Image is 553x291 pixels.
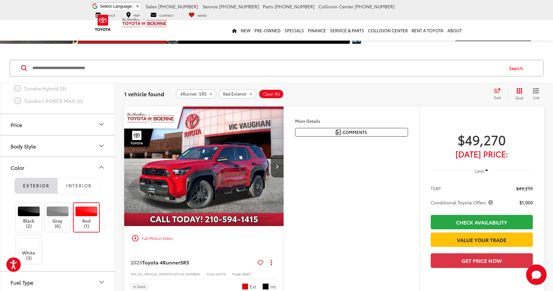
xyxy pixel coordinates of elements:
span: Sales [146,3,157,10]
span: Toyota 4Runner [142,258,180,266]
span: Model: [232,271,243,276]
button: Grid View [508,88,528,100]
button: Less [472,165,492,177]
label: White (3) [16,238,42,261]
span: 4Runner: SR5 [180,91,207,97]
a: Service [91,12,120,18]
span: [PHONE_NUMBER] [355,3,395,10]
a: 2025 Toyota 4Runner SR5 PT4WD2025 Toyota 4Runner SR5 PT4WD2025 Toyota 4Runner SR5 PT4WD2025 Toyot... [124,106,284,226]
div: Body Style [98,142,105,150]
span: Conditional Toyota Offers [431,199,494,206]
label: Gray (6) [45,206,71,229]
span: Int. [270,284,277,290]
button: remove Red [219,89,257,99]
span: Less [475,168,484,174]
a: About [445,20,464,41]
span: Stock: [207,271,216,276]
a: My Saved Vehicles [184,12,212,18]
span: Service [203,3,218,10]
span: [DATE] Price: [431,151,533,157]
button: Clear All [259,89,284,99]
span: Interior [66,183,92,188]
a: Contact [146,12,179,18]
div: Fuel Type [11,279,33,285]
a: New [239,20,252,41]
span: [PHONE_NUMBER] [158,3,198,10]
div: Price [98,121,105,128]
a: Service & Parts: Opens in a new tab [328,20,366,41]
div: Price [11,122,22,128]
span: SR5 [180,258,189,266]
button: Body StyleBody Style [0,136,116,156]
a: Specials [283,20,306,41]
h4: More Details [295,119,408,123]
div: Color [98,163,105,171]
button: Get Price Now [431,253,533,268]
button: ColorColor [0,157,116,178]
span: List [533,95,539,100]
span: 54276 [216,271,226,276]
div: Body Style [11,143,36,149]
label: Black (2) [16,206,42,229]
a: 2025Toyota 4RunnerSR5 [131,259,255,266]
a: Finance [306,20,328,41]
label: Tundra i-FORCE MAX (0) [14,95,101,106]
a: Select Language​ [100,4,140,9]
span: Clear All [263,91,280,97]
span: $49,270 [431,131,533,147]
div: Color [11,164,24,170]
span: 1 vehicle found [124,90,164,98]
span: Parts [263,3,273,10]
button: Next image [271,155,284,177]
span: [PHONE_NUMBER] [219,3,259,10]
div: 2025 Toyota 4Runner SR5 0 [124,106,284,226]
a: Check Availability [431,215,533,229]
img: Comments [336,130,341,135]
button: Search [503,60,532,76]
a: Map [121,12,144,18]
span: Collision Center [318,3,353,10]
a: Collision Center [366,20,410,41]
svg: Start Chat [526,264,547,285]
a: Pre-Owned [252,20,283,41]
a: Value Your Trade [431,232,533,247]
span: In Stock [133,285,145,288]
span: VIN: [131,271,137,276]
span: [PHONE_NUMBER] [275,3,315,10]
span: Red Exterior [223,91,247,97]
span: Grid [515,95,523,100]
label: Tundra Hybrid (0) [14,83,101,94]
div: Fuel Type [98,278,105,286]
span: 8664 [243,271,250,276]
span: Black Fabric [262,283,269,290]
span: dropdown dots [271,260,272,265]
span: Supersonic Red [242,283,248,290]
input: Search by Make, Model, or Keyword [32,60,503,76]
a: Rent a Toyota [410,20,445,41]
img: Toyota [91,12,115,33]
button: Toggle Chat Window [526,264,547,285]
img: Vic Vaughan Toyota of Boerne [122,17,167,28]
span: $1,000 [519,199,533,206]
span: ​ [133,4,134,9]
button: Actions [266,257,277,268]
span: Sort [494,95,501,100]
label: Red (1) [74,206,100,229]
span: Comments [342,129,367,135]
span: $49,270 [516,185,533,192]
button: Select sort value [491,88,508,100]
button: Conditional Toyota Offers [431,199,495,206]
button: remove 4Runner: SR5 [176,89,217,99]
img: 2025 Toyota 4Runner SR5 PT4WD [124,106,284,227]
button: PricePrice [0,114,116,135]
span: Saved [197,13,207,17]
span: Select Language [100,4,132,9]
span: TSRP: [431,185,442,192]
span: [US_VEHICLE_IDENTIFICATION_NUMBER] [137,271,200,276]
button: Comments [295,128,408,137]
a: Home [230,20,239,41]
button: List View [528,88,544,100]
span: ▼ [135,4,140,9]
span: Ext. [250,284,258,290]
